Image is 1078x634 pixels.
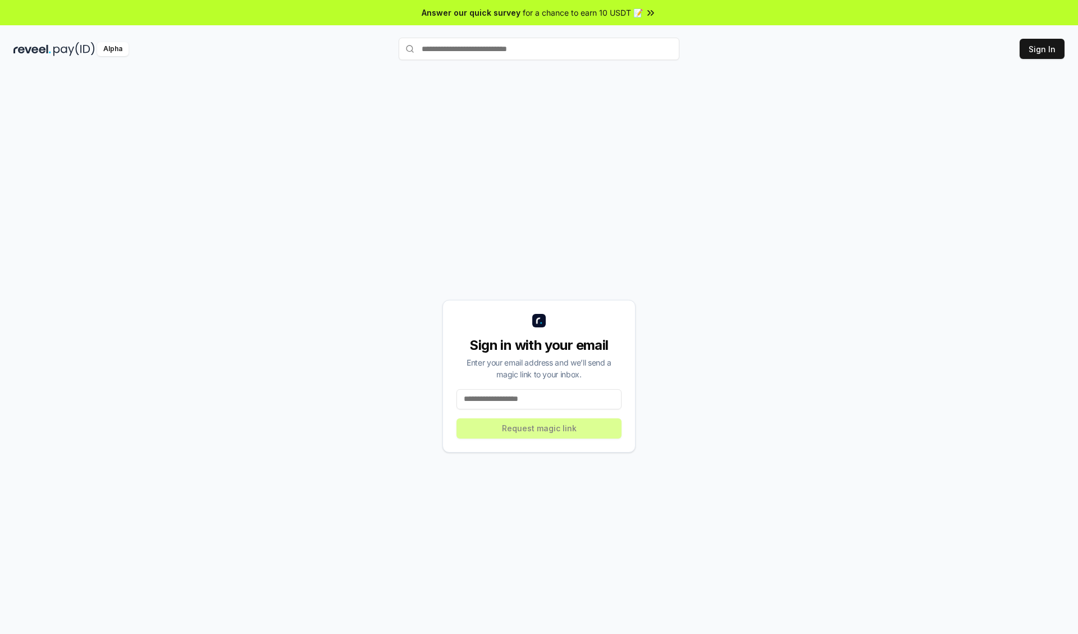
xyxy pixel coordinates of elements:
button: Sign In [1020,39,1065,59]
div: Alpha [97,42,129,56]
img: reveel_dark [13,42,51,56]
div: Enter your email address and we’ll send a magic link to your inbox. [456,357,622,380]
div: Sign in with your email [456,336,622,354]
img: pay_id [53,42,95,56]
span: Answer our quick survey [422,7,520,19]
img: logo_small [532,314,546,327]
span: for a chance to earn 10 USDT 📝 [523,7,643,19]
